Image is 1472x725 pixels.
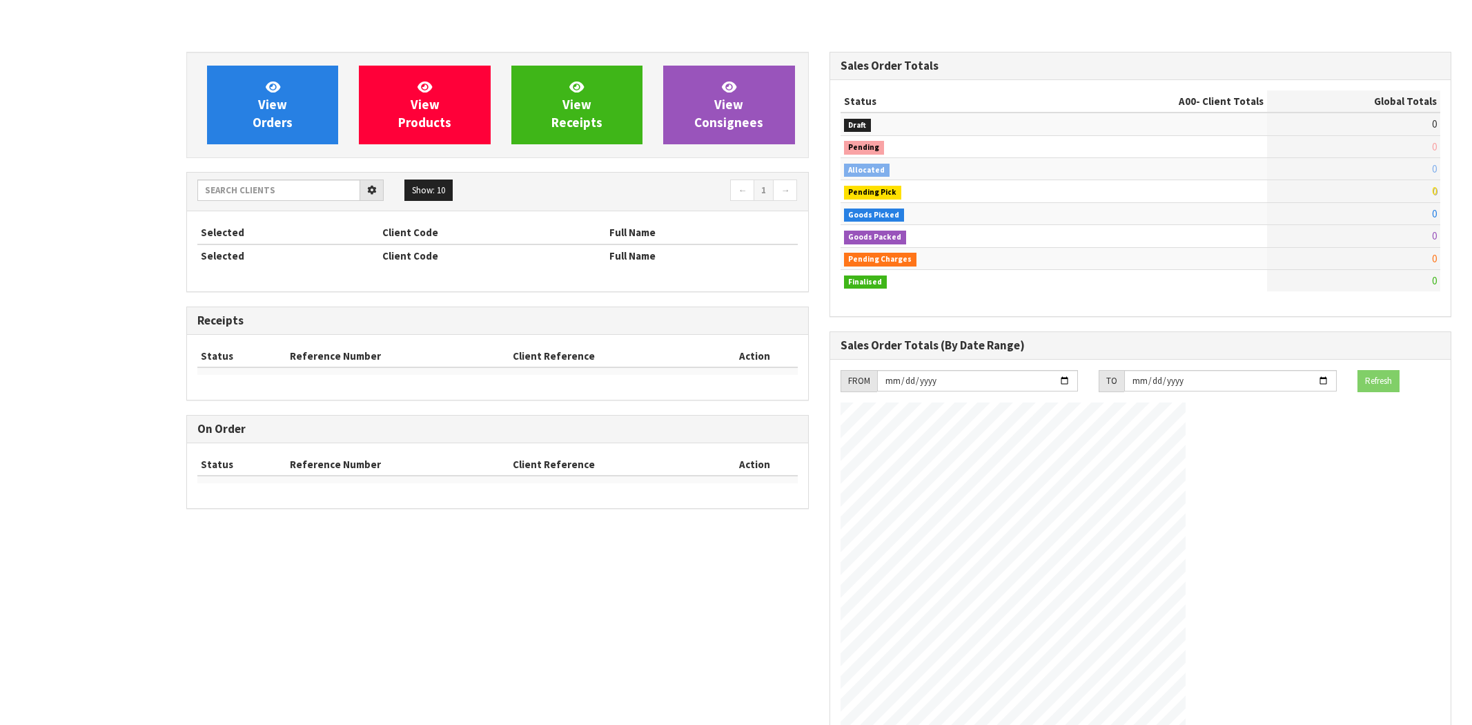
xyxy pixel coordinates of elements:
a: ← [730,180,754,202]
th: Client Reference [509,345,712,367]
th: Selected [197,222,379,244]
h3: Sales Order Totals [841,59,1441,72]
span: View Orders [253,79,293,130]
a: ViewReceipts [511,66,642,144]
span: Pending Charges [844,253,917,267]
button: Refresh [1357,370,1400,392]
span: Finalised [844,275,887,289]
a: ViewConsignees [663,66,794,144]
a: → [773,180,797,202]
th: Status [197,345,286,367]
h3: Sales Order Totals (By Date Range) [841,339,1441,352]
span: Draft [844,119,872,133]
span: View Consignees [694,79,763,130]
th: Reference Number [286,454,509,476]
a: ViewProducts [359,66,490,144]
h3: On Order [197,423,798,436]
div: TO [1099,370,1124,392]
th: Full Name [606,222,798,244]
span: Pending [844,141,885,155]
th: Client Reference [509,454,712,476]
nav: Page navigation [508,180,798,204]
th: Selected [197,244,379,267]
th: Reference Number [286,345,509,367]
button: Show: 10 [404,180,453,202]
span: Goods Packed [844,231,907,244]
h3: Receipts [197,314,798,327]
span: View Receipts [551,79,602,130]
th: Status [841,90,1039,113]
th: Full Name [606,244,798,267]
span: Allocated [844,164,890,177]
span: Pending Pick [844,186,902,200]
span: Goods Picked [844,209,905,222]
th: Status [197,454,286,476]
th: Client Code [379,244,605,267]
a: 1 [754,180,774,202]
a: ViewOrders [207,66,338,144]
th: Client Code [379,222,605,244]
div: FROM [841,370,877,392]
th: Action [712,454,798,476]
input: Search clients [197,180,360,201]
th: Action [712,345,798,367]
span: View Products [398,79,451,130]
th: - Client Totals [1039,90,1267,113]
